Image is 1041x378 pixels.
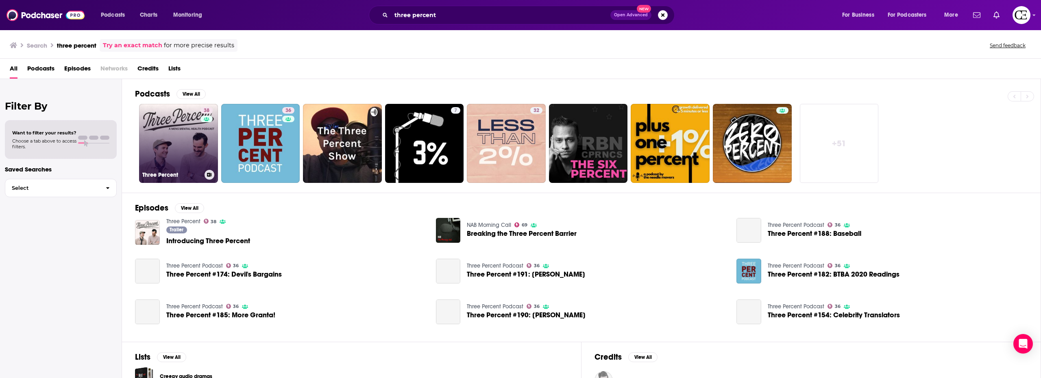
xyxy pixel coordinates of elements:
[514,222,527,227] a: 69
[990,8,1003,22] a: Show notifications dropdown
[828,304,841,309] a: 36
[736,259,761,283] img: Three Percent #182: BTBA 2020 Readings
[391,9,610,22] input: Search podcasts, credits, & more...
[768,303,824,310] a: Three Percent Podcast
[64,62,91,79] a: Episodes
[534,305,540,308] span: 36
[467,230,577,237] a: Breaking the Three Percent Barrier
[628,352,658,362] button: View All
[377,6,682,24] div: Search podcasts, credits, & more...
[12,130,76,136] span: Want to filter your results?
[800,104,879,183] a: +51
[970,8,984,22] a: Show notifications dropdown
[836,9,884,22] button: open menu
[467,312,586,319] span: Three Percent #190: [PERSON_NAME]
[5,179,117,197] button: Select
[57,42,96,49] h3: three percent
[27,42,47,49] h3: Search
[282,107,294,114] a: 36
[139,104,218,183] a: 38Three Percent
[135,203,168,213] h2: Episodes
[835,264,841,268] span: 36
[166,237,250,244] a: Introducing Three Percent
[164,41,234,50] span: for more precise results
[135,352,186,362] a: ListsView All
[1013,334,1033,354] div: Open Intercom Messenger
[175,203,204,213] button: View All
[828,222,841,227] a: 36
[204,107,209,115] span: 38
[1013,6,1030,24] img: User Profile
[226,304,239,309] a: 36
[5,185,99,191] span: Select
[467,262,523,269] a: Three Percent Podcast
[226,263,239,268] a: 36
[454,107,457,115] span: 7
[135,89,170,99] h2: Podcasts
[436,259,461,283] a: Three Percent #191: Raymond Queneau
[534,107,539,115] span: 32
[610,10,651,20] button: Open AdvancedNew
[7,7,85,23] img: Podchaser - Follow, Share and Rate Podcasts
[835,223,841,227] span: 36
[12,138,76,149] span: Choose a tab above to access filters.
[987,42,1028,49] button: Send feedback
[436,299,461,324] a: Three Percent #190: John Barth
[168,9,213,22] button: open menu
[221,104,300,183] a: 36
[135,299,160,324] a: Three Percent #185: More Granta!
[527,263,540,268] a: 36
[135,220,160,245] img: Introducing Three Percent
[166,271,282,278] a: Three Percent #174: Devil's Bargains
[95,9,135,22] button: open menu
[211,220,216,224] span: 38
[100,62,128,79] span: Networks
[828,263,841,268] a: 36
[157,352,186,362] button: View All
[204,219,217,224] a: 38
[768,230,861,237] span: Three Percent #188: Baseball
[135,89,206,99] a: PodcastsView All
[170,227,183,232] span: Trailer
[768,312,900,319] a: Three Percent #154: Celebrity Translators
[1013,6,1030,24] span: Logged in as cozyearthaudio
[168,62,181,79] a: Lists
[166,303,223,310] a: Three Percent Podcast
[882,9,939,22] button: open menu
[436,218,461,243] img: Breaking the Three Percent Barrier
[768,271,899,278] a: Three Percent #182: BTBA 2020 Readings
[101,9,125,21] span: Podcasts
[467,303,523,310] a: Three Percent Podcast
[835,305,841,308] span: 36
[27,62,54,79] a: Podcasts
[137,62,159,79] a: Credits
[10,62,17,79] a: All
[522,223,527,227] span: 69
[842,9,874,21] span: For Business
[103,41,162,50] a: Try an exact match
[944,9,958,21] span: More
[888,9,927,21] span: For Podcasters
[527,304,540,309] a: 36
[736,299,761,324] a: Three Percent #154: Celebrity Translators
[736,218,761,243] a: Three Percent #188: Baseball
[467,312,586,319] a: Three Percent #190: John Barth
[768,262,824,269] a: Three Percent Podcast
[595,352,658,362] a: CreditsView All
[637,5,651,13] span: New
[166,312,275,319] a: Three Percent #185: More Granta!
[1013,6,1030,24] button: Show profile menu
[5,165,117,173] p: Saved Searches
